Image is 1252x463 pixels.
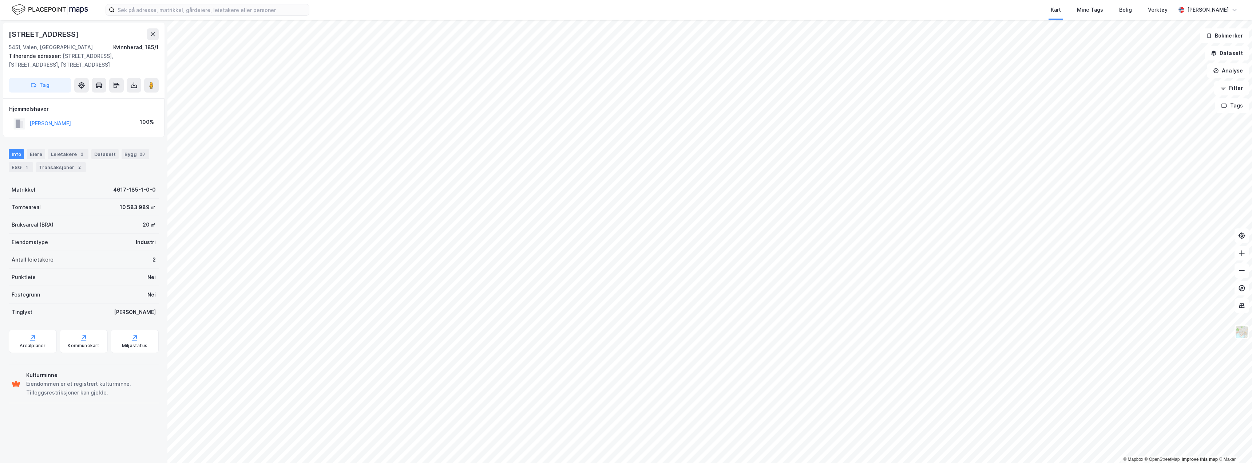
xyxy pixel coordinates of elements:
button: Tag [9,78,71,93]
input: Søk på adresse, matrikkel, gårdeiere, leietakere eller personer [115,4,309,15]
div: Punktleie [12,273,36,282]
div: Verktøy [1148,5,1168,14]
div: Kommunekart [68,343,99,349]
div: 2 [152,255,156,264]
div: Nei [147,290,156,299]
div: 1 [23,164,30,171]
div: Kontrollprogram for chat [1216,428,1252,463]
div: Industri [136,238,156,247]
div: 2 [78,150,86,158]
img: logo.f888ab2527a4732fd821a326f86c7f29.svg [12,3,88,16]
div: 4617-185-1-0-0 [113,185,156,194]
div: Bygg [122,149,149,159]
a: Mapbox [1123,457,1143,462]
div: [PERSON_NAME] [1187,5,1229,14]
div: 20 ㎡ [143,220,156,229]
div: Leietakere [48,149,88,159]
div: Matrikkel [12,185,35,194]
div: Tinglyst [12,308,32,317]
button: Bokmerker [1200,28,1249,43]
iframe: Chat Widget [1216,428,1252,463]
div: [PERSON_NAME] [114,308,156,317]
div: 100% [140,118,154,126]
div: Nei [147,273,156,282]
div: Bolig [1119,5,1132,14]
div: Arealplaner [20,343,45,349]
div: 5451, Valen, [GEOGRAPHIC_DATA] [9,43,93,52]
div: Kart [1051,5,1061,14]
div: Mine Tags [1077,5,1103,14]
div: Eiendomstype [12,238,48,247]
a: OpenStreetMap [1145,457,1180,462]
a: Improve this map [1182,457,1218,462]
div: Transaksjoner [36,162,86,172]
div: Miljøstatus [122,343,147,349]
div: Festegrunn [12,290,40,299]
div: Kulturminne [26,371,156,380]
div: Antall leietakere [12,255,54,264]
span: Tilhørende adresser: [9,53,63,59]
button: Tags [1215,98,1249,113]
div: Eiendommen er et registrert kulturminne. Tilleggsrestriksjoner kan gjelde. [26,380,156,397]
div: Tomteareal [12,203,41,212]
button: Datasett [1205,46,1249,60]
div: 2 [76,164,83,171]
div: [STREET_ADDRESS] [9,28,80,40]
div: ESG [9,162,33,172]
div: Bruksareal (BRA) [12,220,54,229]
button: Analyse [1207,63,1249,78]
img: Z [1235,325,1249,339]
div: Datasett [91,149,119,159]
div: [STREET_ADDRESS], [STREET_ADDRESS], [STREET_ADDRESS] [9,52,153,69]
div: 23 [138,150,146,158]
div: 10 583 989 ㎡ [120,203,156,212]
div: Hjemmelshaver [9,105,158,113]
button: Filter [1214,81,1249,95]
div: Eiere [27,149,45,159]
div: Info [9,149,24,159]
div: Kvinnherad, 185/1 [113,43,159,52]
